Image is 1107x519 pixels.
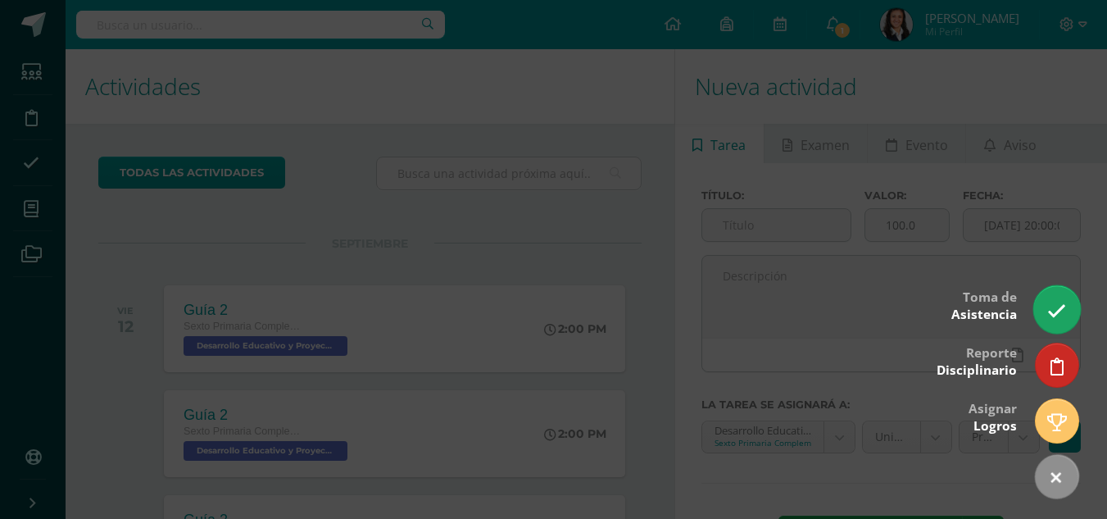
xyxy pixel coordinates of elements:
[973,417,1017,435] span: Logros
[951,306,1017,323] span: Asistencia
[969,389,1017,443] div: Asignar
[937,334,1017,387] div: Reporte
[951,278,1017,331] div: Toma de
[937,362,1017,379] span: Disciplinario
